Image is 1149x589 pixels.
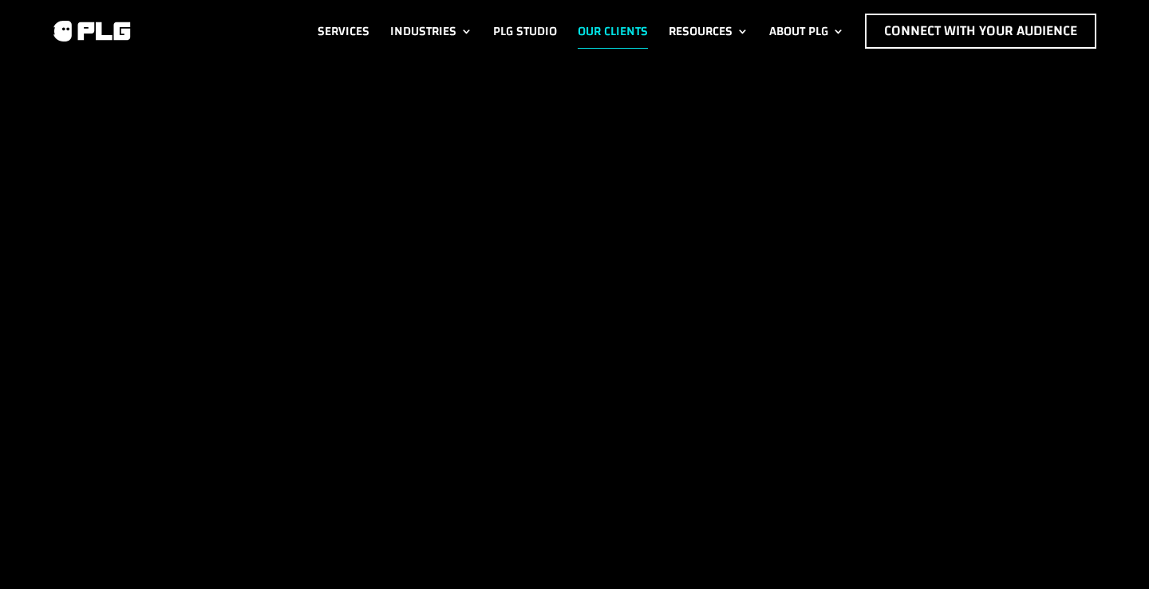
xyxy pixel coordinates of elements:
[865,14,1096,49] a: Connect with Your Audience
[669,14,748,49] a: Resources
[769,14,844,49] a: About PLG
[318,14,369,49] a: Services
[493,14,557,49] a: PLG Studio
[578,14,648,49] a: Our Clients
[390,14,472,49] a: Industries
